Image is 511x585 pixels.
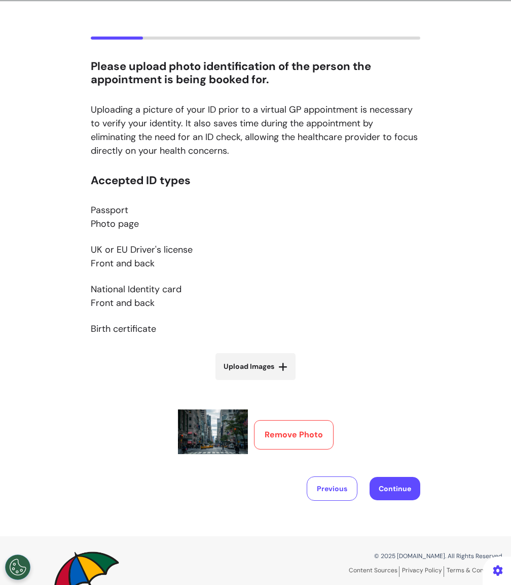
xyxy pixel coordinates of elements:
[447,566,503,574] a: Terms & Conditions
[91,103,420,158] p: Uploading a picture of your ID prior to a virtual GP appointment is necessary to verify your iden...
[402,566,444,577] a: Privacy Policy
[91,60,420,87] h2: Please upload photo identification of the person the appointment is being booked for.
[307,476,357,501] button: Previous
[254,420,334,450] button: Remove Photo
[224,361,274,372] span: Upload Images
[91,243,420,270] p: UK or EU Driver's license Front and back
[91,283,420,310] p: National Identity card Front and back
[91,203,420,231] p: Passport Photo page
[91,322,420,336] p: Birth certificate
[370,477,420,500] button: Continue
[178,409,248,454] img: Preview 1
[349,566,399,577] a: Content Sources
[5,555,30,580] button: Open Preferences
[91,174,420,187] h3: Accepted ID types
[263,552,503,561] p: © 2025 [DOMAIN_NAME]. All Rights Reserved.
